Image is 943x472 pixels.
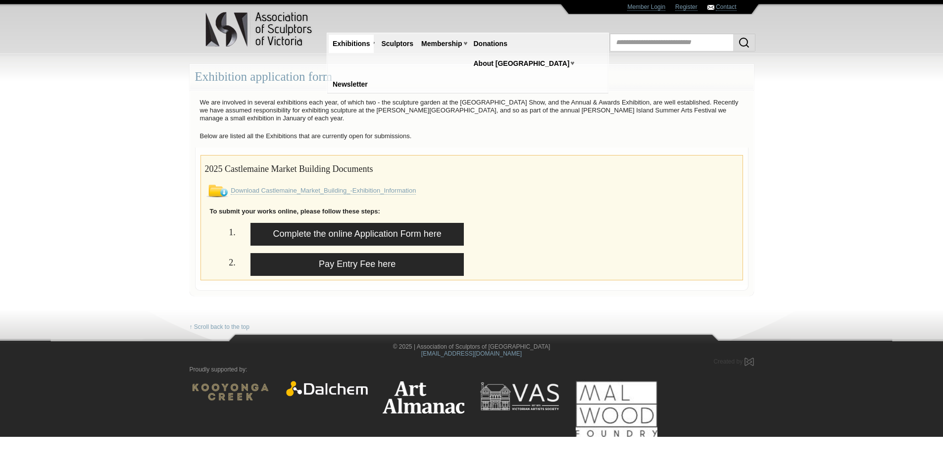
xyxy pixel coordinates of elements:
[190,366,754,373] p: Proudly supported by:
[421,350,522,357] a: [EMAIL_ADDRESS][DOMAIN_NAME]
[713,358,743,365] span: Created by
[205,185,229,197] img: Download File
[205,223,236,240] h2: 1.
[707,5,714,10] img: Contact ASV
[470,54,574,73] a: About [GEOGRAPHIC_DATA]
[329,35,374,53] a: Exhibitions
[479,381,561,412] img: Victorian Artists Society
[210,208,380,215] strong: To submit your works online, please follow these steps:
[250,223,464,246] a: Complete the online Application Form here
[205,253,236,270] h2: 2.
[675,3,697,11] a: Register
[329,75,372,94] a: Newsletter
[190,323,249,331] a: ↑ Scroll back to the top
[713,358,753,365] a: Created by
[190,381,271,403] img: Kooyonga Wines
[417,35,466,53] a: Membership
[182,343,761,358] div: © 2025 | Association of Sculptors of [GEOGRAPHIC_DATA]
[383,381,464,414] img: Art Almanac
[205,10,314,49] img: logo.png
[377,35,417,53] a: Sculptors
[250,253,464,276] a: Pay Entry Fee here
[716,3,736,11] a: Contact
[205,159,739,177] h2: 2025 Castlemaine Market Building Documents
[190,64,754,90] div: Exhibition application form
[576,381,657,437] img: Mal Wood Foundry
[231,187,416,195] a: Download Castlemaine_Market_Building_-Exhibition_Information
[744,358,754,366] img: Created by Marby
[286,381,368,396] img: Dalchem Products
[627,3,665,11] a: Member Login
[470,35,511,53] a: Donations
[738,37,750,49] img: Search
[195,96,748,125] p: We are involved in several exhibitions each year, of which two - the sculpture garden at the [GEO...
[195,130,748,143] p: Below are listed all the Exhibitions that are currently open for submissions.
